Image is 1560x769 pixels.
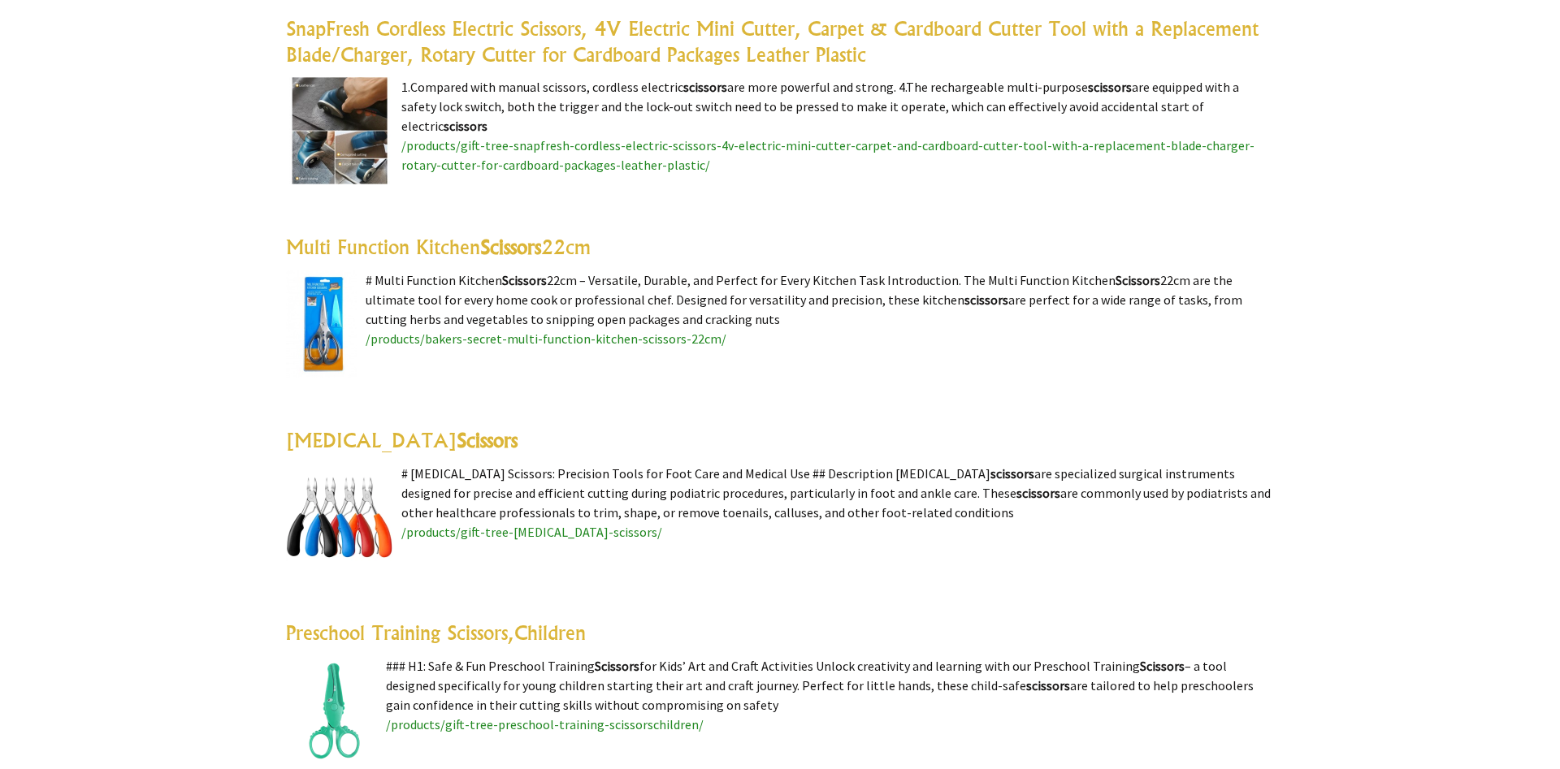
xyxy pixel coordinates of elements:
[444,118,487,134] highlight: scissors
[286,270,357,378] img: Multi Function Kitchen Scissors 22cm
[990,465,1034,482] highlight: scissors
[286,620,586,645] a: Preschool Training Scissors,Children
[286,464,393,571] img: Podiatry Scissors
[366,330,726,347] a: /products/bakers-secret-multi-function-kitchen-scissors-22cm/
[1116,272,1160,288] highlight: Scissors
[386,716,704,732] a: /products/gift-tree-preschool-training-scissorschildren/
[286,16,1259,67] a: SnapFresh Cordless Electric Scissors, 4V Electric Mini Cutter, Carpet & Cardboard Cutter Tool wit...
[401,524,662,540] a: /products/gift-tree-[MEDICAL_DATA]-scissors/
[401,137,1254,173] a: /products/gift-tree-snapfresh-cordless-electric-scissors-4v-electric-mini-cutter-carpet-and-cardb...
[457,428,518,452] highlight: Scissors
[286,428,518,452] a: [MEDICAL_DATA]Scissors
[286,235,591,259] a: Multi Function KitchenScissors22cm
[595,658,639,674] highlight: Scissors
[1016,485,1060,501] highlight: scissors
[1088,79,1132,95] highlight: scissors
[502,272,547,288] highlight: Scissors
[1026,677,1070,693] highlight: scissors
[683,79,727,95] highlight: scissors
[286,77,393,184] img: SnapFresh Cordless Electric Scissors, 4V Electric Mini Cutter, Carpet & Cardboard Cutter Tool wit...
[286,656,378,763] img: Preschool Training Scissors,Children
[480,235,541,259] highlight: Scissors
[964,292,1008,308] highlight: scissors
[1140,658,1185,674] highlight: Scissors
